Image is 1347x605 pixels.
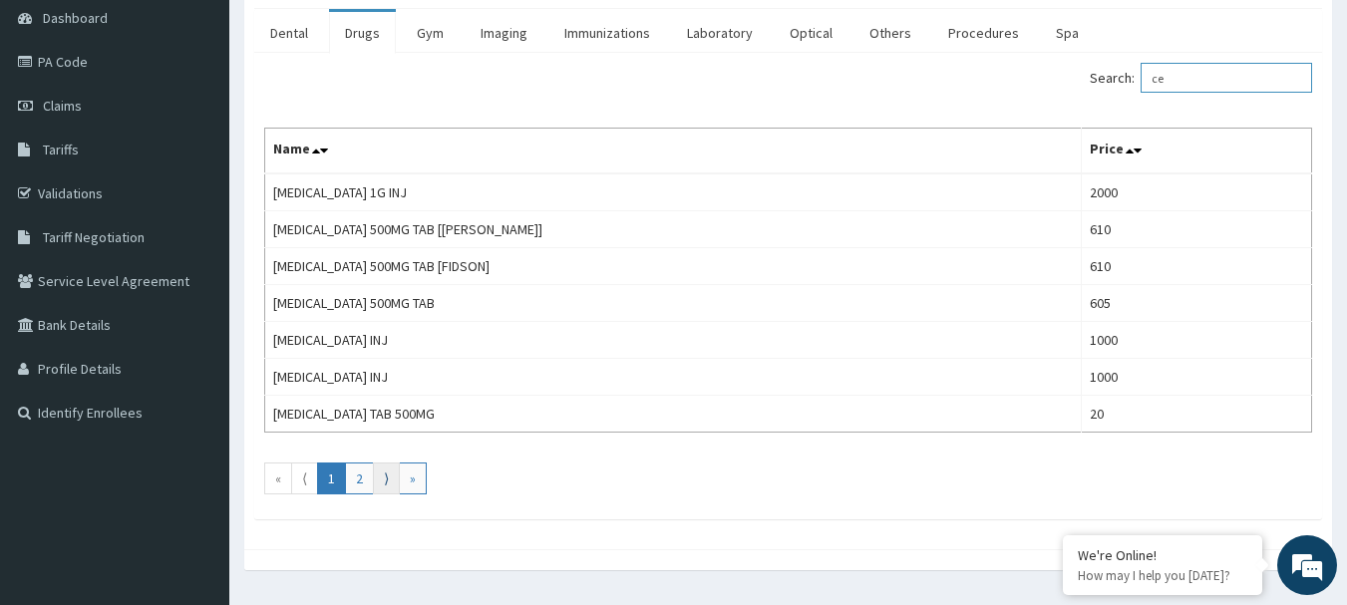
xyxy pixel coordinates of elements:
[317,462,346,494] a: Go to page number 1
[774,12,848,54] a: Optical
[265,129,1082,174] th: Name
[265,248,1082,285] td: [MEDICAL_DATA] 500MG TAB [FIDSON]
[104,112,335,138] div: Chat with us now
[399,462,427,494] a: Go to last page
[465,12,543,54] a: Imaging
[1081,359,1311,396] td: 1000
[1081,211,1311,248] td: 610
[1081,173,1311,211] td: 2000
[1081,322,1311,359] td: 1000
[265,173,1082,211] td: [MEDICAL_DATA] 1G INJ
[264,462,292,494] a: Go to first page
[116,177,275,379] span: We're online!
[10,398,380,467] textarea: Type your message and hit 'Enter'
[265,322,1082,359] td: [MEDICAL_DATA] INJ
[345,462,374,494] a: Go to page number 2
[254,12,324,54] a: Dental
[853,12,927,54] a: Others
[265,211,1082,248] td: [MEDICAL_DATA] 500MG TAB [[PERSON_NAME]]
[43,9,108,27] span: Dashboard
[1081,248,1311,285] td: 610
[265,396,1082,433] td: [MEDICAL_DATA] TAB 500MG
[37,100,81,150] img: d_794563401_company_1708531726252_794563401
[1040,12,1095,54] a: Spa
[43,97,82,115] span: Claims
[671,12,769,54] a: Laboratory
[329,12,396,54] a: Drugs
[401,12,460,54] a: Gym
[1081,285,1311,322] td: 605
[43,141,79,158] span: Tariffs
[1078,567,1247,584] p: How may I help you today?
[548,12,666,54] a: Immunizations
[265,285,1082,322] td: [MEDICAL_DATA] 500MG TAB
[1141,63,1312,93] input: Search:
[1078,546,1247,564] div: We're Online!
[1081,129,1311,174] th: Price
[373,462,400,494] a: Go to next page
[1090,63,1312,93] label: Search:
[265,359,1082,396] td: [MEDICAL_DATA] INJ
[932,12,1035,54] a: Procedures
[327,10,375,58] div: Minimize live chat window
[1081,396,1311,433] td: 20
[43,228,145,246] span: Tariff Negotiation
[291,462,318,494] a: Go to previous page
